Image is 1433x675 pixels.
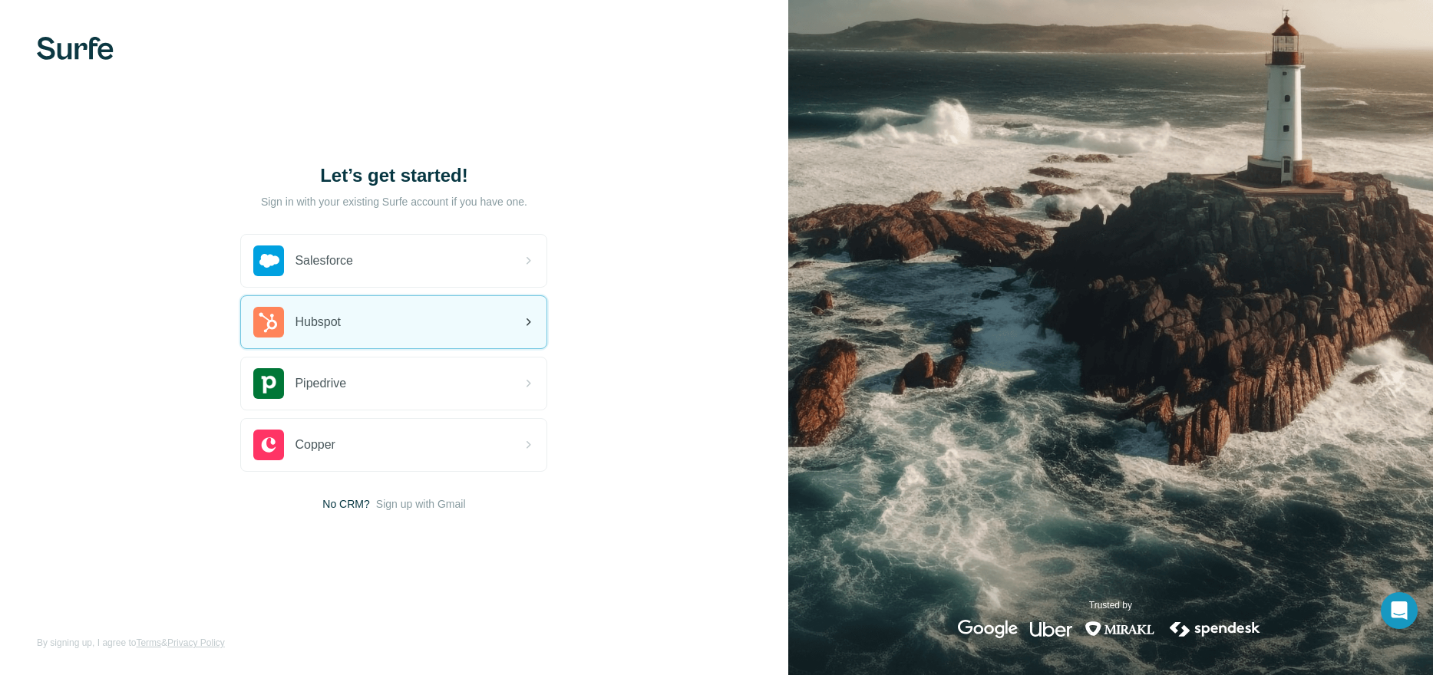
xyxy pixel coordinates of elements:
[240,163,547,188] h1: Let’s get started!
[37,37,114,60] img: Surfe's logo
[167,637,225,648] a: Privacy Policy
[376,496,466,512] button: Sign up with Gmail
[253,245,284,276] img: salesforce's logo
[253,430,284,460] img: copper's logo
[295,436,335,454] span: Copper
[295,374,346,393] span: Pipedrive
[37,636,225,650] span: By signing up, I agree to &
[136,637,161,648] a: Terms
[253,307,284,337] img: hubspot's logo
[1381,592,1418,629] div: Open Intercom Messenger
[1167,620,1263,638] img: spendesk's logo
[1085,620,1155,638] img: mirakl's logo
[1089,598,1132,612] p: Trusted by
[295,252,353,270] span: Salesforce
[253,368,284,399] img: pipedrive's logo
[322,496,369,512] span: No CRM?
[295,313,341,331] span: Hubspot
[958,620,1018,638] img: google's logo
[261,194,527,209] p: Sign in with your existing Surfe account if you have one.
[1030,620,1072,638] img: uber's logo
